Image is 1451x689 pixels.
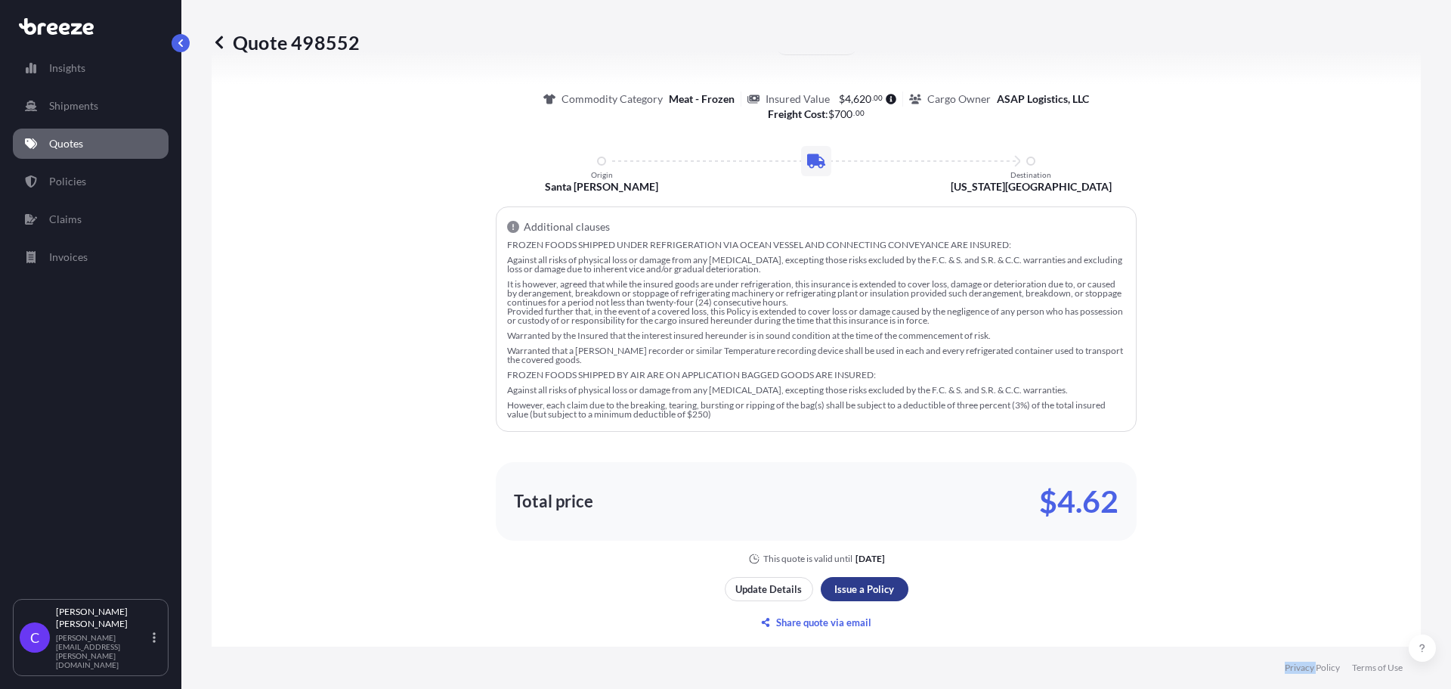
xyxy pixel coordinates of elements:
p: Quote 498552 [212,30,360,54]
p: Update Details [735,582,802,597]
p: Santa [PERSON_NAME] [545,179,658,194]
p: [US_STATE][GEOGRAPHIC_DATA] [951,179,1112,194]
p: [PERSON_NAME][EMAIL_ADDRESS][PERSON_NAME][DOMAIN_NAME] [56,633,150,669]
p: [PERSON_NAME] [PERSON_NAME] [56,606,150,630]
a: Claims [13,204,169,234]
p: Insights [49,61,85,76]
p: Policies [49,174,86,189]
p: However, each claim due to the breaking, tearing, bursting or ripping of the bag(s) shall be subj... [507,401,1125,419]
p: : [768,107,865,122]
p: Meat - Frozen [669,92,735,107]
p: Commodity Category [562,92,663,107]
p: [DATE] [855,553,885,565]
span: C [30,630,39,645]
p: ASAP Logistics, LLC [997,92,1089,107]
p: $4.62 [1039,489,1118,514]
p: Destination [1010,170,1051,179]
span: . [853,110,855,116]
p: Shipments [49,98,98,113]
p: Issue a Policy [834,582,894,597]
span: 700 [834,109,852,119]
b: Freight Cost [768,107,825,120]
p: FROZEN FOODS SHIPPED UNDER REFRIGERATION VIA OCEAN VESSEL AND CONNECTING CONVEYANCE ARE INSURED: [507,241,1125,250]
p: Warranted that a [PERSON_NAME] recorder or similar Temperature recording device shall be used in ... [507,346,1125,365]
span: , [851,94,853,104]
a: Insights [13,53,169,83]
p: FROZEN FOODS SHIPPED BY AIR ARE ON APPLICATION BAGGED GOODS ARE INSURED: [507,371,1125,380]
a: Quotes [13,129,169,159]
p: Share quote via email [776,615,871,630]
p: It is however, agreed that while the insured goods are under refrigeration, this insurance is ext... [507,280,1125,325]
p: Claims [49,212,82,227]
a: Terms of Use [1352,662,1403,674]
span: $ [839,94,845,104]
span: 00 [874,95,883,101]
p: Insured Value [766,92,830,107]
p: Quotes [49,136,83,151]
p: Total price [514,494,593,509]
p: This quote is valid until [763,553,852,565]
p: Cargo Owner [927,92,991,107]
p: Invoices [49,250,88,265]
p: Warranted by the Insured that the interest insured hereunder is in sound condition at the time of... [507,331,1125,340]
a: Policies [13,166,169,197]
p: Against all risks of physical loss or damage from any [MEDICAL_DATA], excepting those risks exclu... [507,256,1125,274]
p: Against all risks of physical loss or damage from any [MEDICAL_DATA], excepting those risks exclu... [507,386,1125,395]
a: Shipments [13,91,169,121]
p: Additional clauses [524,219,610,234]
button: Update Details [725,577,813,601]
span: . [872,95,874,101]
p: Origin [591,170,613,179]
a: Invoices [13,242,169,272]
button: Issue a Policy [821,577,908,601]
a: Privacy Policy [1285,662,1340,674]
span: $ [828,109,834,119]
span: 4 [845,94,851,104]
button: Share quote via email [725,610,908,635]
span: 620 [853,94,871,104]
span: 00 [855,110,865,116]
